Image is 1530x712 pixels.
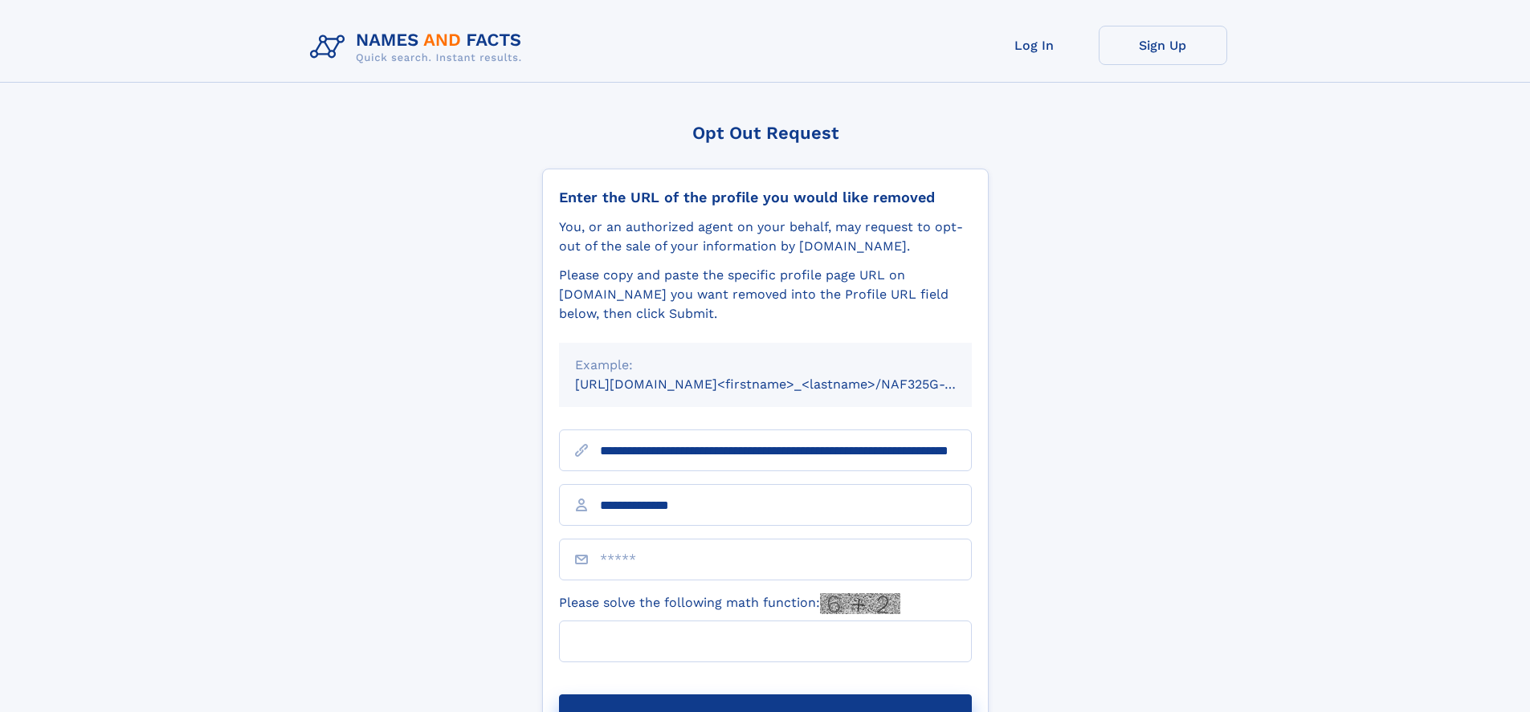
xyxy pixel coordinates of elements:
img: Logo Names and Facts [304,26,535,69]
div: You, or an authorized agent on your behalf, may request to opt-out of the sale of your informatio... [559,218,972,256]
div: Opt Out Request [542,123,989,143]
label: Please solve the following math function: [559,593,900,614]
a: Log In [970,26,1099,65]
div: Example: [575,356,956,375]
div: Please copy and paste the specific profile page URL on [DOMAIN_NAME] you want removed into the Pr... [559,266,972,323]
div: Enter the URL of the profile you would like removed [559,189,972,206]
small: [URL][DOMAIN_NAME]<firstname>_<lastname>/NAF325G-xxxxxxxx [575,376,1002,392]
a: Sign Up [1099,26,1227,65]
